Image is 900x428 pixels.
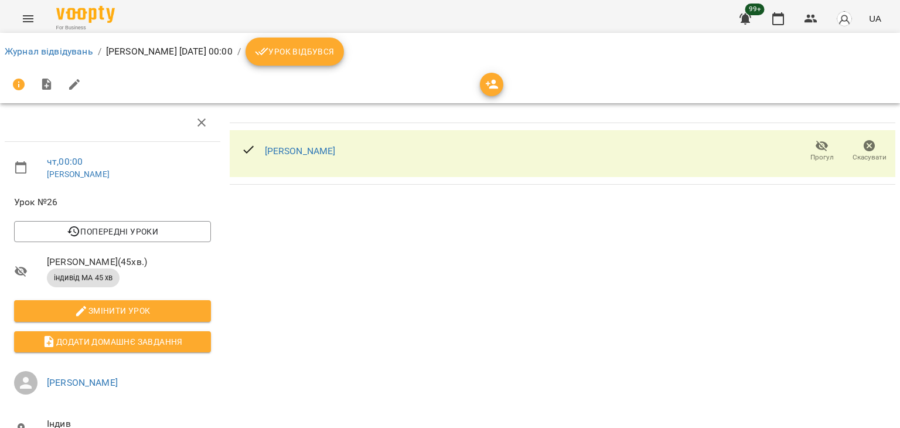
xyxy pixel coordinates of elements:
span: Урок відбувся [255,45,335,59]
button: Menu [14,5,42,33]
a: [PERSON_NAME] [47,169,110,179]
button: Додати домашнє завдання [14,331,211,352]
p: [PERSON_NAME] [DATE] 00:00 [106,45,233,59]
span: Прогул [810,152,834,162]
button: Попередні уроки [14,221,211,242]
button: Змінити урок [14,300,211,321]
span: Попередні уроки [23,225,202,239]
span: For Business [56,24,115,32]
span: Скасувати [853,152,887,162]
a: чт , 00:00 [47,156,83,167]
img: Voopty Logo [56,6,115,23]
nav: breadcrumb [5,38,895,66]
img: avatar_s.png [836,11,853,27]
span: [PERSON_NAME] ( 45 хв. ) [47,255,211,269]
span: індивід МА 45 хв [47,273,120,283]
button: Скасувати [846,135,893,168]
span: Урок №26 [14,195,211,209]
button: UA [864,8,886,29]
span: 99+ [745,4,765,15]
button: Урок відбувся [246,38,344,66]
li: / [98,45,101,59]
a: [PERSON_NAME] [265,145,336,157]
a: Журнал відвідувань [5,46,93,57]
button: Прогул [798,135,846,168]
a: [PERSON_NAME] [47,377,118,388]
span: Змінити урок [23,304,202,318]
span: UA [869,12,881,25]
li: / [237,45,241,59]
span: Додати домашнє завдання [23,335,202,349]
